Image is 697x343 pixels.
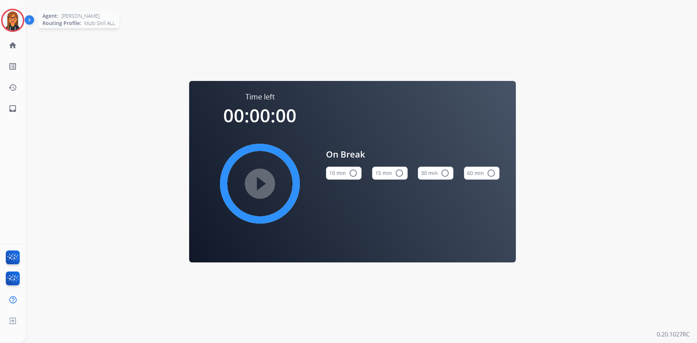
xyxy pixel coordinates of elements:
span: Multi Skill ALL [84,20,115,27]
button: 15 min [372,167,408,180]
mat-icon: radio_button_unchecked [441,169,449,177]
button: 30 min [418,167,453,180]
span: On Break [326,148,500,161]
span: Time left [245,92,275,102]
span: [PERSON_NAME] [61,12,99,20]
span: Agent: [42,12,58,20]
img: avatar [3,10,23,30]
button: 60 min [464,167,500,180]
mat-icon: radio_button_unchecked [395,169,404,177]
p: 0.20.1027RC [657,330,690,339]
mat-icon: radio_button_unchecked [487,169,496,177]
mat-icon: home [8,41,17,50]
mat-icon: inbox [8,104,17,113]
span: 00:00:00 [223,103,297,128]
button: 10 min [326,167,362,180]
mat-icon: radio_button_unchecked [349,169,358,177]
mat-icon: history [8,83,17,92]
mat-icon: list_alt [8,62,17,71]
span: Routing Profile: [42,20,81,27]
